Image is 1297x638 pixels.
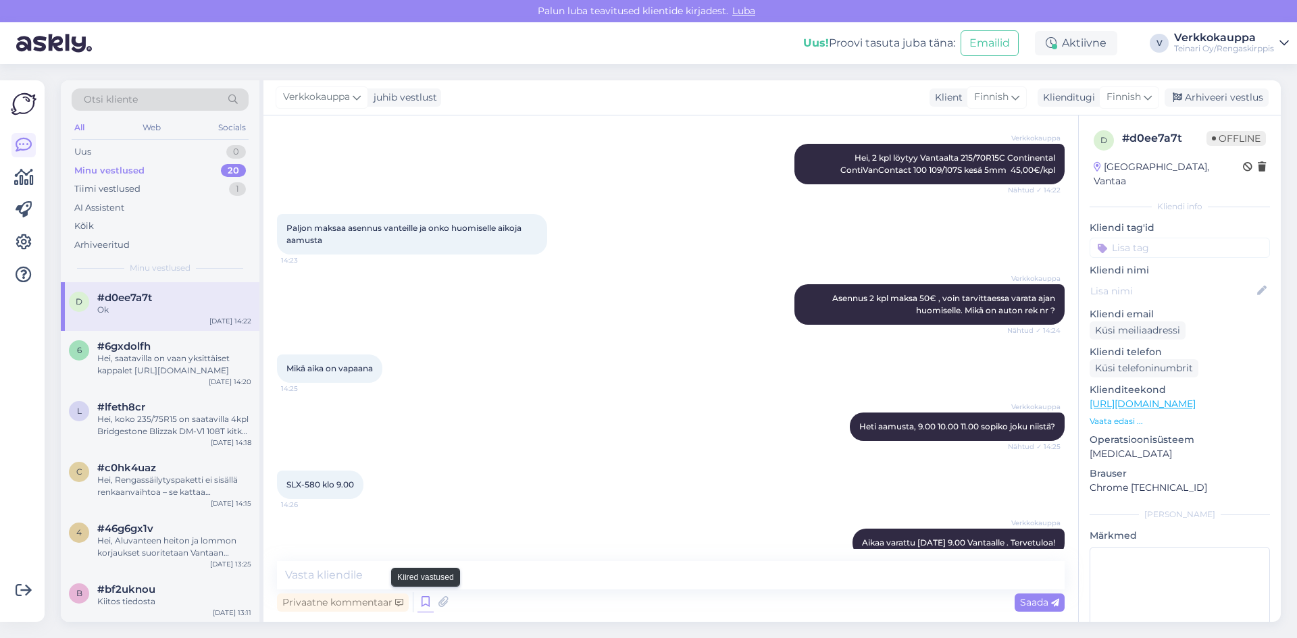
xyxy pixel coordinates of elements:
span: 6 [77,345,82,355]
div: Küsi meiliaadressi [1090,321,1186,340]
span: Verkkokauppa [1010,518,1061,528]
span: Minu vestlused [130,262,190,274]
p: Märkmed [1090,529,1270,543]
div: Klient [930,90,963,105]
button: Emailid [961,30,1019,56]
span: c [76,467,82,477]
div: AI Assistent [74,201,124,215]
div: Arhiveeri vestlus [1165,88,1269,107]
span: Nähtud ✓ 14:22 [1008,185,1061,195]
div: Uus [74,145,91,159]
a: VerkkokauppaTeinari Oy/Rengaskirppis [1174,32,1289,54]
b: Uus! [803,36,829,49]
span: Nähtud ✓ 14:24 [1007,325,1061,336]
img: Askly Logo [11,91,36,117]
p: Chrome [TECHNICAL_ID] [1090,481,1270,495]
div: [DATE] 13:11 [213,608,251,618]
span: Verkkokauppa [1010,273,1061,284]
div: Klienditugi [1038,90,1095,105]
span: Heti aamusta, 9.00 10.00 11.00 sopiko joku niistä? [859,421,1055,431]
span: b [76,588,82,598]
p: Klienditeekond [1090,383,1270,397]
span: Nähtud ✓ 14:25 [1008,442,1061,452]
span: d [76,296,82,307]
span: d [1100,135,1107,145]
div: All [72,119,87,136]
span: Asennus 2 kpl maksa 50€ , voin tarvittaessa varata ajan huomiselle. Mikä on auton rek nr ? [832,293,1057,315]
span: #d0ee7a7t [97,292,152,304]
span: Luba [728,5,759,17]
div: Kiitos tiedosta [97,595,251,608]
div: 0 [226,145,246,159]
span: Mikä aika on vapaana [286,363,373,373]
div: Kõik [74,219,94,233]
div: Aktiivne [1035,31,1117,55]
span: Otsi kliente [84,92,138,107]
div: Socials [215,119,249,136]
span: 14:26 [281,500,332,510]
span: Verkkokauppa [283,90,350,105]
input: Lisa tag [1090,238,1270,258]
div: 20 [221,164,246,178]
div: Küsi telefoninumbrit [1090,359,1198,377]
span: Finnish [974,90,1009,105]
small: Kiired vastused [397,571,454,583]
span: Hei, 2 kpl löytyy Vantaalta 215/70R15C Continental ContiVanContact 100 109/107S kesä 5mm 45,00€/kpl [840,153,1057,175]
span: 4 [76,527,82,537]
span: Saada [1020,596,1059,608]
div: Hei, saatavilla on vaan yksittäiset kappalet [URL][DOMAIN_NAME] [97,352,251,377]
div: [DATE] 14:22 [209,316,251,326]
div: Web [140,119,163,136]
div: Proovi tasuta juba täna: [803,35,955,51]
p: Vaata edasi ... [1090,415,1270,427]
div: Tiimi vestlused [74,182,141,196]
span: Paljon maksaa asennus vanteille ja onko huomiselle aikoja aamusta [286,223,524,245]
div: Privaatne kommentaar [277,593,409,612]
div: Minu vestlused [74,164,145,178]
span: Aikaa varattu [DATE] 9.00 Vantaalle . Tervetuloa! [862,537,1055,548]
div: Hei, Rengassäilytyspaketti ei sisällä renkaanvaihtoa – se kattaa ainoastaan renkaiden kausisäilyt... [97,474,251,498]
p: Kliendi telefon [1090,345,1270,359]
div: 1 [229,182,246,196]
p: Kliendi nimi [1090,263,1270,277]
span: Finnish [1107,90,1141,105]
span: #c0hk4uaz [97,462,156,474]
span: Verkkokauppa [1010,133,1061,143]
div: Hei, koko 235/75R15 on saatavilla 4kpl Bridgestone Blizzak DM-V1 108T kitka uudenveroiset Valmist... [97,413,251,437]
div: Verkkokauppa [1174,32,1274,43]
div: [DATE] 14:20 [209,377,251,387]
p: [MEDICAL_DATA] [1090,447,1270,461]
div: [DATE] 13:25 [210,559,251,569]
div: [DATE] 14:18 [211,437,251,448]
span: 14:23 [281,255,332,265]
input: Lisa nimi [1090,284,1254,298]
div: Hei, Aluvanteen heiton ja lommon korjaukset suoritetaan Vantaan toimipisteellämme. Suosittelemme ... [97,535,251,559]
span: #46g6gx1v [97,523,153,535]
p: Brauser [1090,467,1270,481]
a: [URL][DOMAIN_NAME] [1090,398,1196,410]
div: Teinari Oy/Rengaskirppis [1174,43,1274,54]
span: #6gxdolfh [97,340,151,352]
div: juhib vestlust [368,90,437,105]
p: Kliendi email [1090,307,1270,321]
span: #bf2uknou [97,583,155,595]
span: Offline [1206,131,1266,146]
p: Kliendi tag'id [1090,221,1270,235]
div: # d0ee7a7t [1122,130,1206,147]
div: [PERSON_NAME] [1090,508,1270,521]
div: Ok [97,304,251,316]
div: V [1150,34,1169,53]
span: l [77,406,82,416]
span: Verkkokauppa [1010,402,1061,412]
div: [DATE] 14:15 [211,498,251,508]
p: Operatsioonisüsteem [1090,433,1270,447]
span: #lfeth8cr [97,401,145,413]
div: Kliendi info [1090,201,1270,213]
span: 14:25 [281,383,332,394]
div: [GEOGRAPHIC_DATA], Vantaa [1094,160,1243,188]
div: Arhiveeritud [74,238,130,252]
span: SLX-580 klo 9.00 [286,479,354,489]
